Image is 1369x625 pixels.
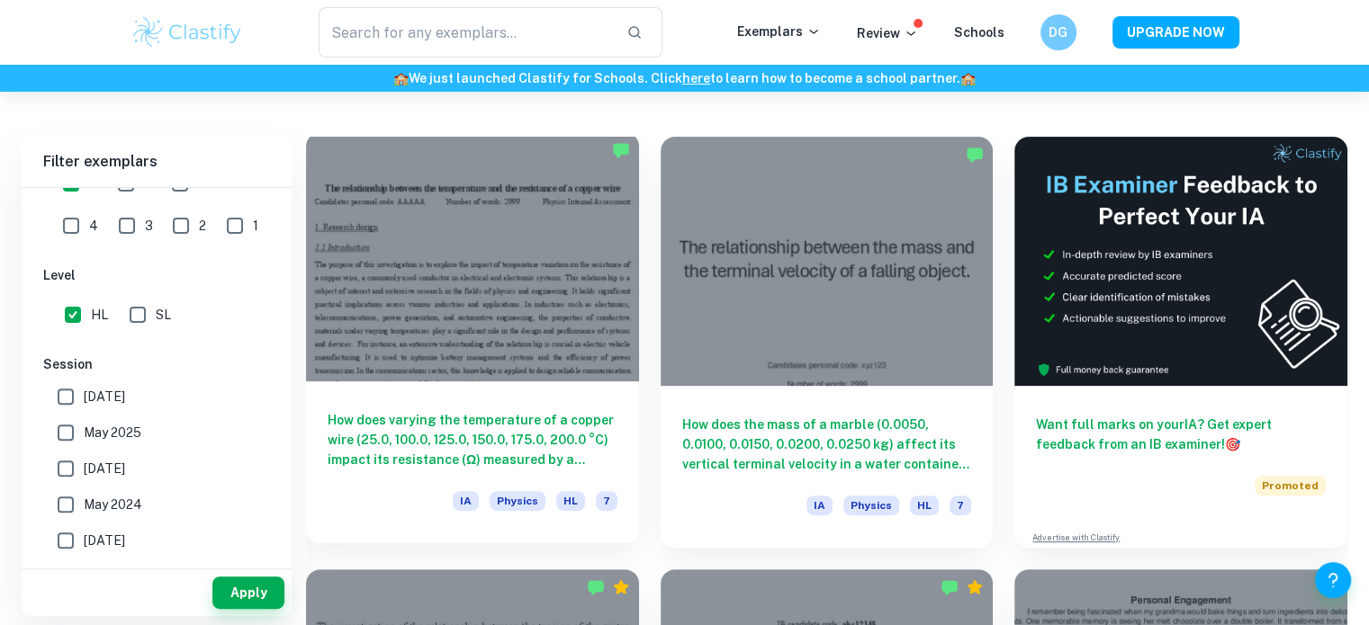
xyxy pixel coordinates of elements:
h6: Level [43,265,270,285]
h6: DG [1048,22,1068,42]
div: Premium [612,578,630,596]
h6: Filter exemplars [22,137,292,187]
button: Apply [212,576,284,609]
span: May 2024 [84,495,142,514]
span: 🎯 [1225,437,1240,451]
h6: We just launched Clastify for Schools. Click to learn how to become a school partner. [4,68,1365,88]
a: How does varying the temperature of a copper wire (25.0, 100.0, 125.0, 150.0, 175.0, 200.0 °C) im... [306,137,639,548]
img: Marked [941,578,959,596]
h6: How does varying the temperature of a copper wire (25.0, 100.0, 125.0, 150.0, 175.0, 200.0 °C) im... [328,410,617,469]
a: Advertise with Clastify [1032,531,1120,544]
img: Marked [612,141,630,159]
span: 7 [950,496,971,515]
img: Clastify logo [131,14,245,50]
h6: How does the mass of a marble (0.0050, 0.0100, 0.0150, 0.0200, 0.0250 kg) affect its vertical ter... [682,415,972,474]
span: May 2025 [84,423,141,442]
span: HL [91,305,108,325]
span: Physics [490,491,545,511]
span: 🏫 [393,71,409,85]
a: here [682,71,710,85]
button: UPGRADE NOW [1112,16,1239,49]
span: 3 [145,216,153,236]
span: Physics [843,496,899,515]
img: Thumbnail [1014,137,1347,386]
p: Review [857,23,918,43]
span: 🏫 [960,71,976,85]
span: [DATE] [84,531,125,550]
span: 4 [89,216,98,236]
h6: Session [43,354,270,374]
span: HL [556,491,585,511]
input: Search for any exemplars... [319,7,613,58]
a: Want full marks on yourIA? Get expert feedback from an IB examiner!PromotedAdvertise with Clastify [1014,137,1347,548]
span: [DATE] [84,387,125,406]
span: 7 [596,491,617,511]
a: Schools [954,25,1004,40]
div: Premium [966,578,984,596]
span: IA [453,491,479,511]
span: SL [156,305,171,325]
span: Promoted [1255,476,1326,496]
button: Help and Feedback [1315,562,1351,598]
span: 2 [199,216,206,236]
img: Marked [587,578,605,596]
a: How does the mass of a marble (0.0050, 0.0100, 0.0150, 0.0200, 0.0250 kg) affect its vertical ter... [661,137,994,548]
h6: Want full marks on your IA ? Get expert feedback from an IB examiner! [1036,415,1326,454]
span: 1 [253,216,258,236]
button: DG [1040,14,1076,50]
img: Marked [966,146,984,164]
span: [DATE] [84,459,125,478]
p: Exemplars [737,22,821,41]
span: IA [806,496,833,515]
span: HL [910,496,939,515]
